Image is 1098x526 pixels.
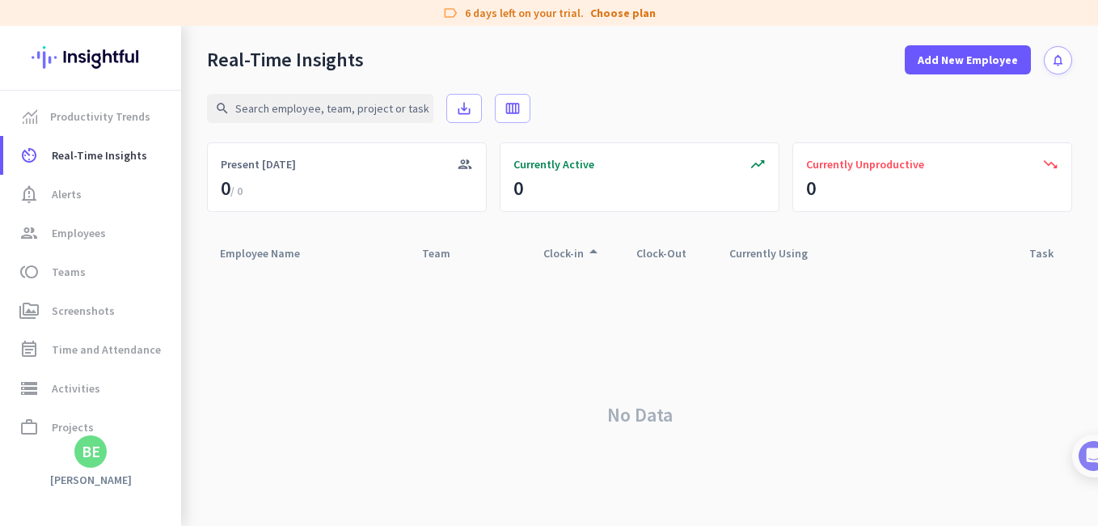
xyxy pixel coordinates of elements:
[806,156,924,172] span: Currently Unproductive
[82,443,100,460] div: BE
[52,185,82,204] span: Alerts
[3,408,181,447] a: work_outlineProjects
[457,156,473,172] i: group
[19,146,39,165] i: av_timer
[543,242,603,265] div: Clock-in
[52,301,115,320] span: Screenshots
[3,136,181,175] a: av_timerReal-Time Insights
[3,97,181,136] a: menu-itemProductivity Trends
[446,94,482,123] button: save_alt
[52,262,86,282] span: Teams
[52,379,100,398] span: Activities
[3,291,181,330] a: perm_mediaScreenshots
[513,176,523,201] div: 0
[207,48,364,72] div: Real-Time Insights
[19,379,39,398] i: storage
[221,176,243,201] div: 0
[19,301,39,320] i: perm_media
[52,418,94,437] span: Projects
[19,340,39,359] i: event_note
[52,146,147,165] span: Real-Time Insights
[505,100,521,117] i: calendar_view_week
[590,5,656,21] a: Choose plan
[806,176,816,201] div: 0
[918,52,1018,68] span: Add New Employee
[23,109,37,124] img: menu-item
[750,156,766,172] i: trending_up
[422,242,470,265] div: Team
[513,156,594,172] span: Currently Active
[230,184,243,198] span: / 0
[50,107,150,126] span: Productivity Trends
[32,26,150,89] img: Insightful logo
[19,185,39,204] i: notification_important
[19,262,39,282] i: toll
[1029,242,1073,265] div: Task
[3,369,181,408] a: storageActivities
[905,45,1031,74] button: Add New Employee
[3,214,181,252] a: groupEmployees
[456,100,472,117] i: save_alt
[495,94,530,123] button: calendar_view_week
[207,94,433,123] input: Search employee, team, project or task
[19,418,39,437] i: work_outline
[1042,156,1058,172] i: trending_down
[215,101,230,116] i: search
[3,252,181,291] a: tollTeams
[636,242,706,265] div: Clock-Out
[1044,46,1072,74] button: notifications
[52,223,106,243] span: Employees
[729,242,827,265] div: Currently Using
[584,242,603,261] i: arrow_drop_up
[442,5,458,21] i: label
[221,156,296,172] span: Present [DATE]
[52,340,161,359] span: Time and Attendance
[220,242,319,265] div: Employee Name
[19,223,39,243] i: group
[3,175,181,214] a: notification_importantAlerts
[1051,53,1065,67] i: notifications
[3,330,181,369] a: event_noteTime and Attendance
